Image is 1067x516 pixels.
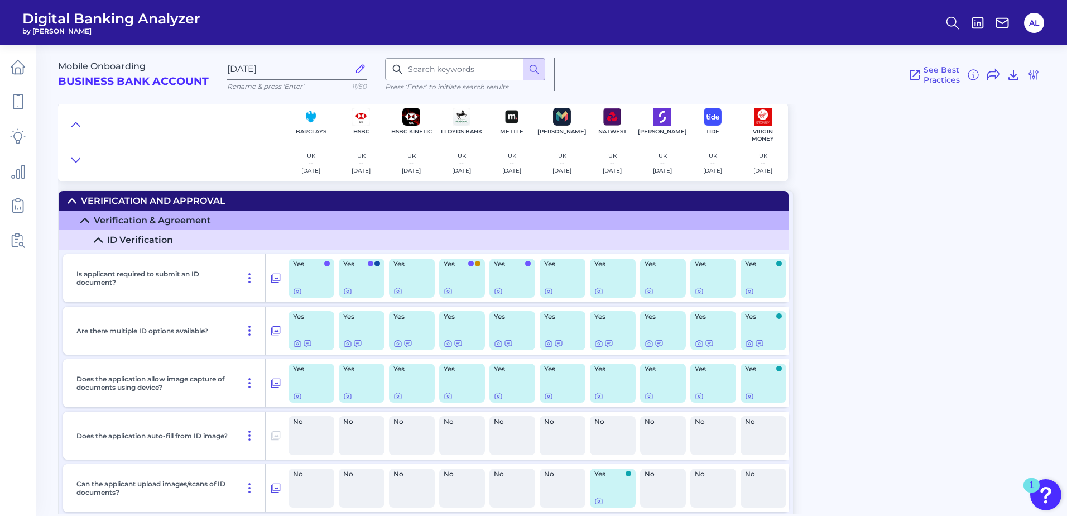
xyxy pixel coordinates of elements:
p: [DATE] [402,167,421,174]
span: No [645,471,675,477]
p: UK [452,152,471,160]
p: Rename & press 'Enter' [227,82,367,90]
span: Yes [695,366,725,372]
span: Yes [544,313,574,320]
div: 1 [1029,485,1034,500]
span: Yes [494,313,524,320]
span: No [393,471,424,477]
span: See Best Practices [924,65,960,85]
p: -- [753,160,772,167]
p: Can the applicant upload images/scans of ID documents? [76,480,229,496]
span: Yes [695,313,725,320]
span: Yes [544,261,574,267]
span: Yes [494,261,524,267]
span: Yes [393,313,424,320]
p: [DATE] [552,167,571,174]
p: -- [301,160,320,167]
p: [DATE] [502,167,521,174]
p: HSBC Kinetic [391,128,432,135]
span: No [544,418,574,425]
p: -- [603,160,622,167]
p: Press ‘Enter’ to initiate search results [385,83,545,91]
p: [DATE] [352,167,371,174]
span: Yes [745,366,775,372]
p: [PERSON_NAME] [537,128,587,135]
p: [DATE] [653,167,672,174]
span: Mobile Onboarding [58,61,146,71]
p: UK [301,152,320,160]
span: No [745,471,775,477]
span: No [695,418,725,425]
p: Virgin Money [742,128,784,142]
span: Yes [293,366,323,372]
span: Yes [293,313,323,320]
span: Yes [393,261,424,267]
span: No [343,471,373,477]
p: [DATE] [301,167,320,174]
span: No [343,418,373,425]
div: ID Verification [107,235,173,245]
input: Search keywords [385,58,545,80]
span: Yes [745,261,775,267]
span: Yes [444,366,474,372]
p: UK [603,152,622,160]
span: Yes [645,366,675,372]
span: No [444,471,474,477]
p: UK [703,152,722,160]
div: Verification & Agreement [94,215,211,226]
p: Barclays [296,128,326,135]
button: Open Resource Center, 1 new notification [1030,479,1061,510]
span: Yes [494,366,524,372]
p: Does the application auto-fill from ID image? [76,432,228,440]
p: NatWest [598,128,627,135]
summary: ID Verification [59,230,789,250]
span: No [293,471,323,477]
p: -- [352,160,371,167]
span: Yes [293,261,323,267]
span: Digital Banking Analyzer [22,10,200,27]
span: No [494,418,524,425]
p: Is applicant required to submit an ID document? [76,270,229,286]
span: No [695,471,725,477]
p: -- [402,160,421,167]
button: AL [1024,13,1044,33]
p: -- [653,160,672,167]
p: -- [452,160,471,167]
summary: Verification & Agreement [59,211,789,230]
span: Yes [594,471,624,477]
span: No [293,418,323,425]
p: UK [502,152,521,160]
span: Yes [544,366,574,372]
p: [DATE] [603,167,622,174]
span: No [544,471,574,477]
span: No [645,418,675,425]
span: Yes [645,313,675,320]
p: Are there multiple ID options available? [76,327,208,335]
p: Does the application allow image capture of documents using device? [76,375,229,391]
p: [DATE] [452,167,471,174]
p: -- [552,160,571,167]
div: Verification and Approval [81,195,225,206]
span: Yes [594,313,624,320]
p: Tide [706,128,719,135]
p: Mettle [500,128,523,135]
p: -- [703,160,722,167]
p: UK [552,152,571,160]
p: -- [502,160,521,167]
a: See Best Practices [908,65,960,85]
p: [DATE] [703,167,722,174]
p: UK [653,152,672,160]
span: Yes [393,366,424,372]
p: HSBC [353,128,369,135]
span: No [594,418,624,425]
span: Yes [343,261,367,267]
span: Yes [645,261,675,267]
span: Yes [745,313,775,320]
span: by [PERSON_NAME] [22,27,200,35]
span: Yes [343,366,373,372]
span: Yes [444,261,467,267]
span: No [494,471,524,477]
span: Yes [343,313,373,320]
p: [DATE] [753,167,772,174]
span: Yes [594,366,624,372]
